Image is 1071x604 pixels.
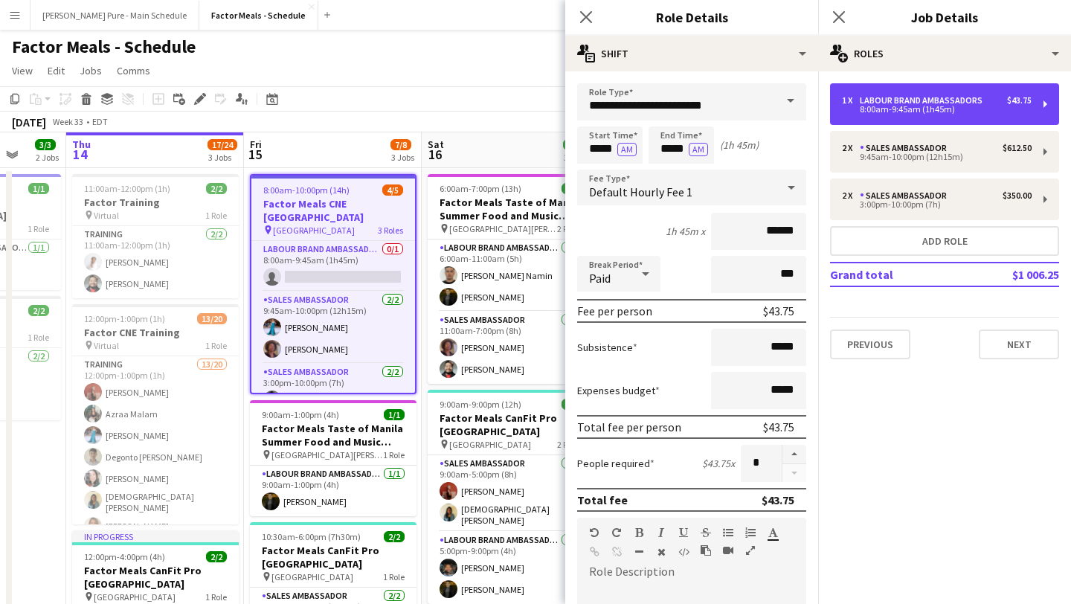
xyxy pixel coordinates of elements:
[589,527,599,539] button: Undo
[250,422,416,449] h3: Factor Meals Taste of Manila Summer Food and Music Festival [GEOGRAPHIC_DATA]
[250,138,262,151] span: Fri
[589,184,692,199] span: Default Hourly Fee 1
[860,190,953,201] div: Sales Ambassador
[678,527,689,539] button: Underline
[28,332,49,343] span: 1 Role
[74,61,108,80] a: Jobs
[262,531,361,542] span: 10:30am-6:00pm (7h30m)
[206,183,227,194] span: 2/2
[577,303,652,318] div: Fee per person
[251,364,415,436] app-card-role: Sales Ambassador2/23:00pm-10:00pm (7h)[PERSON_NAME]
[979,330,1059,359] button: Next
[271,449,383,460] span: [GEOGRAPHIC_DATA][PERSON_NAME]
[248,146,262,163] span: 15
[205,591,227,603] span: 1 Role
[611,527,622,539] button: Redo
[666,225,705,238] div: 1h 45m x
[250,400,416,516] app-job-card: 9:00am-1:00pm (4h)1/1Factor Meals Taste of Manila Summer Food and Music Festival [GEOGRAPHIC_DATA...
[745,527,756,539] button: Ordered List
[208,152,237,163] div: 3 Jobs
[563,139,593,150] span: 12/12
[689,143,708,156] button: AM
[250,466,416,516] app-card-role: Labour Brand Ambassadors1/19:00am-1:00pm (4h)[PERSON_NAME]
[768,527,778,539] button: Text Color
[94,340,119,351] span: Virtual
[28,223,49,234] span: 1 Role
[72,304,239,524] div: 12:00pm-1:00pm (1h)13/20Factor CNE Training Virtual1 RoleTraining13/2012:00pm-1:00pm (1h)[PERSON_...
[818,36,1071,71] div: Roles
[830,226,1059,256] button: Add role
[251,292,415,364] app-card-role: Sales Ambassador2/29:45am-10:00pm (12h15m)[PERSON_NAME][PERSON_NAME]
[84,551,165,562] span: 12:00pm-4:00pm (4h)
[250,174,416,394] app-job-card: 8:00am-10:00pm (14h)4/5Factor Meals CNE [GEOGRAPHIC_DATA] [GEOGRAPHIC_DATA]3 RolesLabour Brand Am...
[12,36,196,58] h1: Factor Meals - Schedule
[634,546,644,558] button: Horizontal Line
[384,409,405,420] span: 1/1
[72,174,239,298] app-job-card: 11:00am-12:00pm (1h)2/2Factor Training Virtual1 RoleTraining2/211:00am-12:00pm (1h)[PERSON_NAME][...
[701,544,711,556] button: Paste as plain text
[440,183,521,194] span: 6:00am-7:00pm (13h)
[205,210,227,221] span: 1 Role
[565,7,818,27] h3: Role Details
[1003,143,1032,153] div: $612.50
[208,139,237,150] span: 17/24
[720,138,759,152] div: (1h 45m)
[428,532,594,604] app-card-role: Labour Brand Ambassadors2/25:00pm-9:00pm (4h)[PERSON_NAME][PERSON_NAME]
[701,527,711,539] button: Strikethrough
[577,341,637,354] label: Subsistence
[197,313,227,324] span: 13/20
[383,449,405,460] span: 1 Role
[30,1,199,30] button: [PERSON_NAME] Pure - Main Schedule
[842,153,1032,161] div: 9:45am-10:00pm (12h15m)
[428,390,594,604] div: 9:00am-9:00pm (12h)4/4Factor Meals CanFit Pro [GEOGRAPHIC_DATA] [GEOGRAPHIC_DATA]2 RolesSales Amb...
[818,7,1071,27] h3: Job Details
[617,143,637,156] button: AM
[94,591,176,603] span: [GEOGRAPHIC_DATA]
[842,106,1032,113] div: 8:00am-9:45am (1h45m)
[206,551,227,562] span: 2/2
[111,61,156,80] a: Comms
[42,61,71,80] a: Edit
[449,223,557,234] span: [GEOGRAPHIC_DATA][PERSON_NAME]
[440,399,521,410] span: 9:00am-9:00pm (12h)
[273,225,355,236] span: [GEOGRAPHIC_DATA]
[723,527,733,539] button: Unordered List
[428,455,594,532] app-card-role: Sales Ambassador2/29:00am-5:00pm (8h)[PERSON_NAME][DEMOGRAPHIC_DATA] [PERSON_NAME]
[35,139,56,150] span: 3/3
[12,64,33,77] span: View
[428,174,594,384] app-job-card: 6:00am-7:00pm (13h)4/4Factor Meals Taste of Manila Summer Food and Music Festival [GEOGRAPHIC_DAT...
[656,527,666,539] button: Italic
[557,439,582,450] span: 2 Roles
[577,384,660,397] label: Expenses budget
[763,420,794,434] div: $43.75
[564,152,592,163] div: 3 Jobs
[589,271,611,286] span: Paid
[48,64,65,77] span: Edit
[383,571,405,582] span: 1 Role
[428,411,594,438] h3: Factor Meals CanFit Pro [GEOGRAPHIC_DATA]
[860,95,988,106] div: Labour Brand Ambassadors
[378,225,403,236] span: 3 Roles
[702,457,735,470] div: $43.75 x
[860,143,953,153] div: Sales Ambassador
[28,305,49,316] span: 2/2
[70,146,91,163] span: 14
[251,241,415,292] app-card-role: Labour Brand Ambassadors0/18:00am-9:45am (1h45m)
[842,201,1032,208] div: 3:00pm-10:00pm (7h)
[263,184,350,196] span: 8:00am-10:00pm (14h)
[678,546,689,558] button: HTML Code
[72,138,91,151] span: Thu
[562,183,582,194] span: 4/4
[842,143,860,153] div: 2 x
[80,64,102,77] span: Jobs
[656,546,666,558] button: Clear Formatting
[72,326,239,339] h3: Factor CNE Training
[842,95,860,106] div: 1 x
[723,544,733,556] button: Insert video
[762,492,794,507] div: $43.75
[117,64,150,77] span: Comms
[577,420,681,434] div: Total fee per person
[1007,95,1032,106] div: $43.75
